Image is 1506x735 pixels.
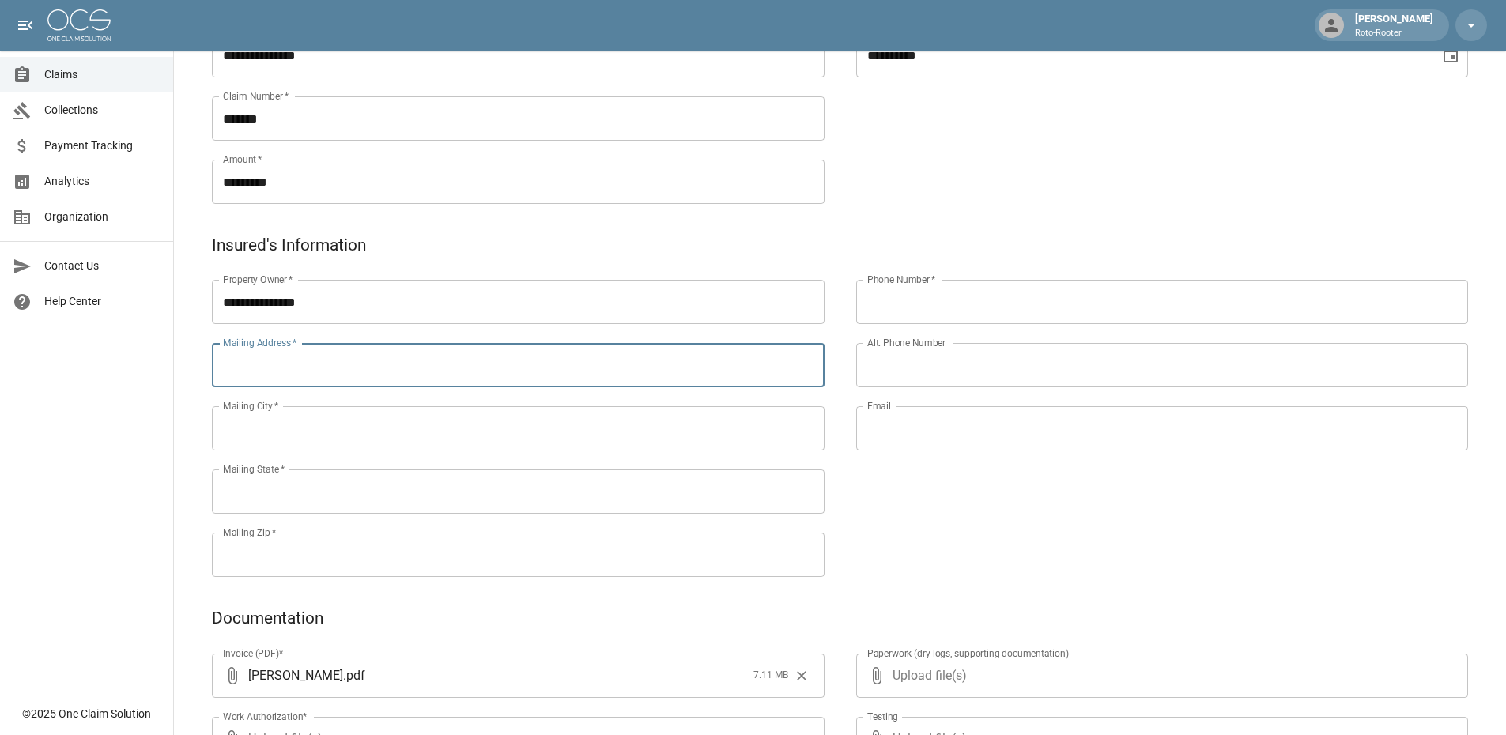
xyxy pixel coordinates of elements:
[248,666,343,684] span: [PERSON_NAME]
[1349,11,1440,40] div: [PERSON_NAME]
[867,273,935,286] label: Phone Number
[223,89,289,103] label: Claim Number
[223,526,277,539] label: Mailing Zip
[223,646,284,660] label: Invoice (PDF)*
[9,9,41,41] button: open drawer
[223,153,262,166] label: Amount
[790,664,813,688] button: Clear
[22,706,151,722] div: © 2025 One Claim Solution
[44,293,160,310] span: Help Center
[343,666,365,684] span: . pdf
[44,102,160,119] span: Collections
[223,399,279,413] label: Mailing City
[223,462,285,476] label: Mailing State
[44,66,160,83] span: Claims
[44,258,160,274] span: Contact Us
[867,646,1069,660] label: Paperwork (dry logs, supporting documentation)
[223,273,293,286] label: Property Owner
[47,9,111,41] img: ocs-logo-white-transparent.png
[1435,40,1466,71] button: Choose date, selected date is Aug 12, 2025
[893,654,1426,698] span: Upload file(s)
[867,710,898,723] label: Testing
[867,336,945,349] label: Alt. Phone Number
[867,399,891,413] label: Email
[44,209,160,225] span: Organization
[223,336,296,349] label: Mailing Address
[44,173,160,190] span: Analytics
[223,710,308,723] label: Work Authorization*
[1355,27,1433,40] p: Roto-Rooter
[753,668,788,684] span: 7.11 MB
[44,138,160,154] span: Payment Tracking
